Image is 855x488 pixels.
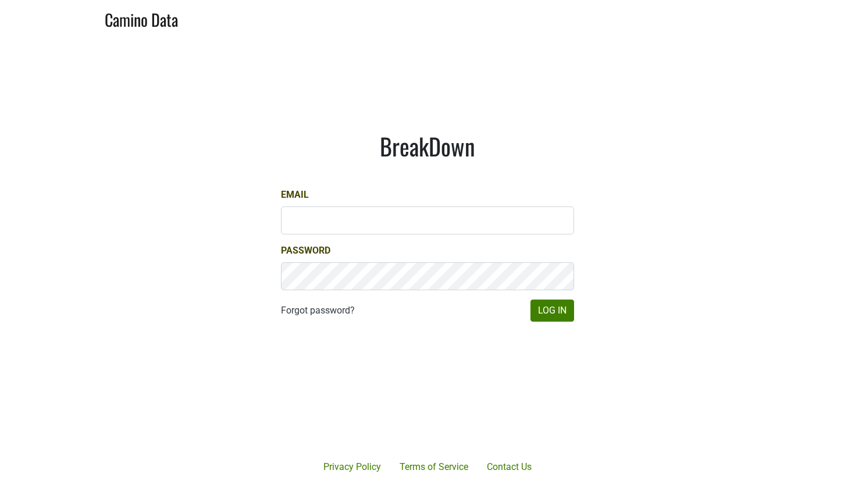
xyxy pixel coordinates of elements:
h1: BreakDown [281,132,574,160]
a: Contact Us [478,455,541,479]
a: Terms of Service [390,455,478,479]
label: Email [281,188,309,202]
button: Log In [530,300,574,322]
a: Camino Data [105,5,178,32]
a: Forgot password? [281,304,355,318]
label: Password [281,244,330,258]
a: Privacy Policy [314,455,390,479]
